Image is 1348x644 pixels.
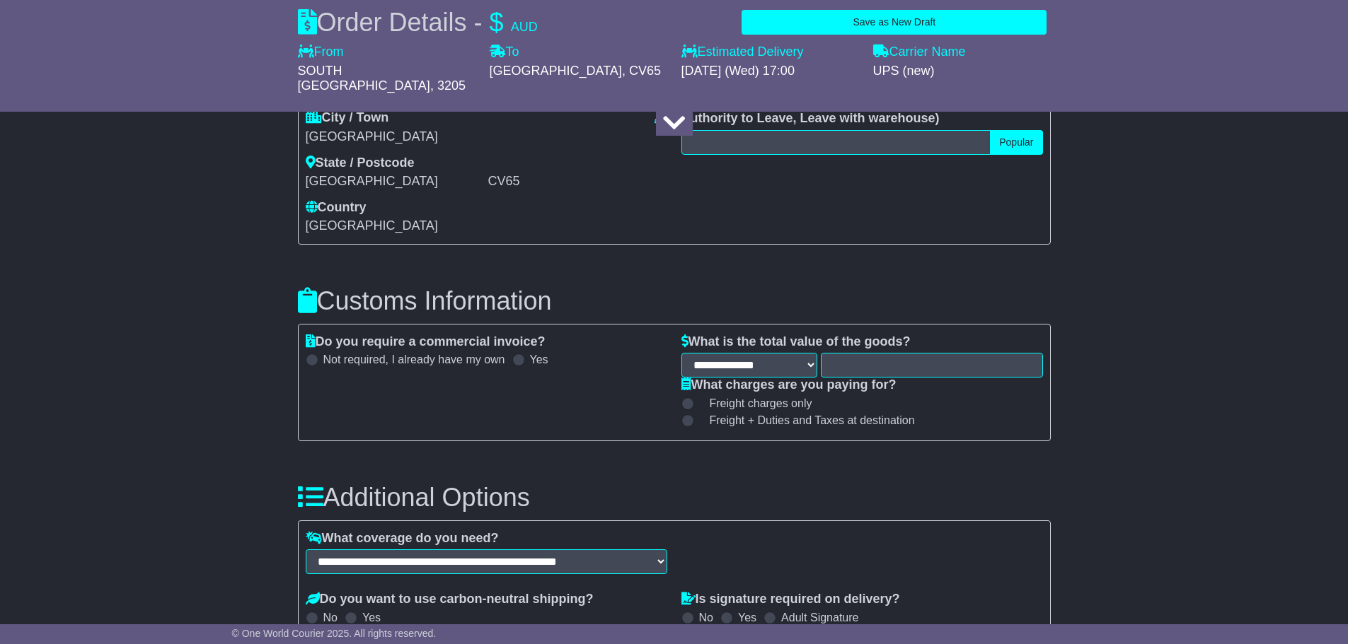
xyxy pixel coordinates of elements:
label: Estimated Delivery [681,45,859,60]
label: What coverage do you need? [306,531,499,546]
span: [GEOGRAPHIC_DATA] [306,218,438,233]
label: Not required, I already have my own [323,353,505,366]
button: Save as New Draft [742,10,1047,35]
div: [GEOGRAPHIC_DATA] [306,129,667,145]
label: City / Town [306,110,389,126]
span: , 3205 [430,78,466,93]
label: Yes [362,611,381,624]
h3: Additional Options [298,484,1051,512]
span: [GEOGRAPHIC_DATA] [490,64,622,78]
label: Yes [738,611,756,624]
button: Popular [990,130,1042,155]
span: AUD [511,20,538,34]
div: CV65 [488,174,667,189]
label: From [298,45,344,60]
label: Freight charges only [692,397,812,410]
label: Adult Signature [781,611,858,624]
label: Do you want to use carbon-neutral shipping? [306,592,594,607]
label: Carrier Name [873,45,966,60]
label: Country [306,200,367,216]
span: SOUTH [GEOGRAPHIC_DATA] [298,64,430,93]
span: , CV65 [622,64,661,78]
h3: Customs Information [298,287,1051,315]
div: [GEOGRAPHIC_DATA] [306,174,485,189]
label: No [699,611,713,624]
label: What charges are you paying for? [681,377,897,393]
label: Is signature required on delivery? [681,592,900,607]
label: Yes [530,353,548,366]
span: Freight + Duties and Taxes at destination [710,414,915,427]
div: [DATE] (Wed) 17:00 [681,64,859,79]
label: State / Postcode [306,156,415,171]
label: Do you require a commercial invoice? [306,334,546,350]
div: UPS (new) [873,64,1051,79]
div: Order Details - [298,7,538,37]
label: What is the total value of the goods? [681,334,911,350]
span: © One World Courier 2025. All rights reserved. [232,628,437,639]
span: $ [490,8,504,37]
label: To [490,45,519,60]
label: No [323,611,338,624]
